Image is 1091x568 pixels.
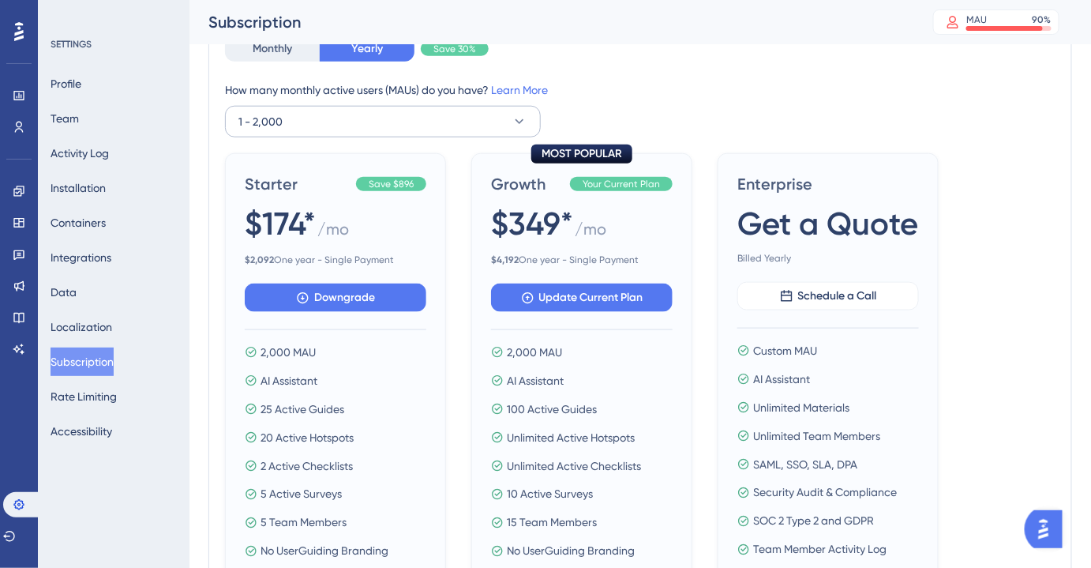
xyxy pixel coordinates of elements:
div: MAU [966,13,987,26]
span: Your Current Plan [583,178,660,190]
div: SETTINGS [51,38,178,51]
span: 20 Active Hotspots [261,428,354,447]
b: $ 4,192 [491,254,519,265]
button: Update Current Plan [491,284,673,312]
button: Integrations [51,243,111,272]
span: Starter [245,173,350,195]
span: $349* [491,201,573,246]
span: 100 Active Guides [507,400,597,419]
span: AI Assistant [507,371,564,390]
span: AI Assistant [753,370,810,389]
span: Unlimited Team Members [753,427,880,446]
span: 10 Active Surveys [507,485,593,504]
div: MOST POPULAR [531,145,632,164]
button: Subscription [51,348,114,376]
span: $174* [245,201,316,246]
span: Unlimited Active Hotspots [507,428,635,447]
span: 5 Active Surveys [261,485,342,504]
button: Installation [51,174,106,202]
span: 5 Team Members [261,513,347,532]
span: / mo [575,218,606,247]
span: Billed Yearly [737,252,919,265]
span: One year - Single Payment [491,254,673,266]
span: SAML, SSO, SLA, DPA [753,455,857,474]
span: 2,000 MAU [507,343,562,362]
span: 2,000 MAU [261,343,316,362]
span: One year - Single Payment [245,254,426,266]
span: Security Audit & Compliance [753,483,897,502]
button: Data [51,278,77,307]
span: Growth [491,173,564,195]
span: Enterprise [737,173,919,195]
span: 1 - 2,000 [238,112,283,131]
span: AI Assistant [261,371,317,390]
span: Team Member Activity Log [753,540,887,559]
span: Schedule a Call [798,287,877,306]
span: Save $896 [369,178,414,190]
span: Unlimited Materials [753,398,849,417]
button: Downgrade [245,284,426,312]
span: Downgrade [314,288,375,307]
span: 15 Team Members [507,513,597,532]
button: Schedule a Call [737,282,919,310]
span: Custom MAU [753,341,817,360]
span: Get a Quote [737,201,918,246]
span: Update Current Plan [539,288,643,307]
span: No UserGuiding Branding [507,542,635,561]
div: How many monthly active users (MAUs) do you have? [225,81,1055,100]
button: Containers [51,209,106,237]
button: Activity Log [51,139,109,167]
div: Subscription [208,11,894,33]
button: 1 - 2,000 [225,106,541,137]
button: Rate Limiting [51,382,117,411]
span: Save 30% [433,43,476,55]
a: Learn More [491,84,548,96]
span: SOC 2 Type 2 and GDPR [753,512,874,531]
span: No UserGuiding Branding [261,542,388,561]
button: Yearly [320,36,414,62]
button: Team [51,104,79,133]
span: / mo [317,218,349,247]
button: Profile [51,70,81,98]
span: 25 Active Guides [261,400,344,419]
button: Accessibility [51,417,112,446]
button: Localization [51,313,112,341]
b: $ 2,092 [245,254,274,265]
iframe: UserGuiding AI Assistant Launcher [1025,506,1072,553]
span: Unlimited Active Checklists [507,457,641,476]
span: 2 Active Checklists [261,457,353,476]
div: 90 % [1033,13,1052,26]
button: Monthly [225,36,320,62]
